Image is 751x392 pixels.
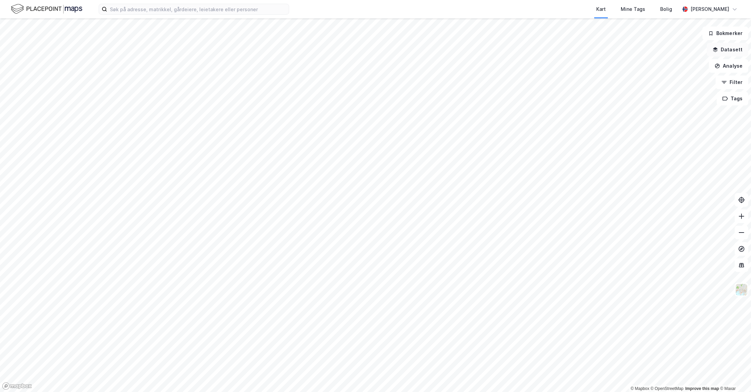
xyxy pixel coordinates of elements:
div: [PERSON_NAME] [690,5,729,13]
div: Bolig [660,5,672,13]
input: Søk på adresse, matrikkel, gårdeiere, leietakere eller personer [107,4,289,14]
a: OpenStreetMap [651,386,684,391]
iframe: Chat Widget [717,359,751,392]
img: Z [735,283,748,296]
button: Filter [716,75,748,89]
div: Mine Tags [621,5,645,13]
a: Mapbox [631,386,649,391]
div: Kart [596,5,606,13]
button: Bokmerker [702,27,748,40]
a: Mapbox homepage [2,382,32,390]
img: logo.f888ab2527a4732fd821a326f86c7f29.svg [11,3,82,15]
button: Analyse [709,59,748,73]
button: Tags [717,92,748,105]
button: Datasett [707,43,748,56]
a: Improve this map [685,386,719,391]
